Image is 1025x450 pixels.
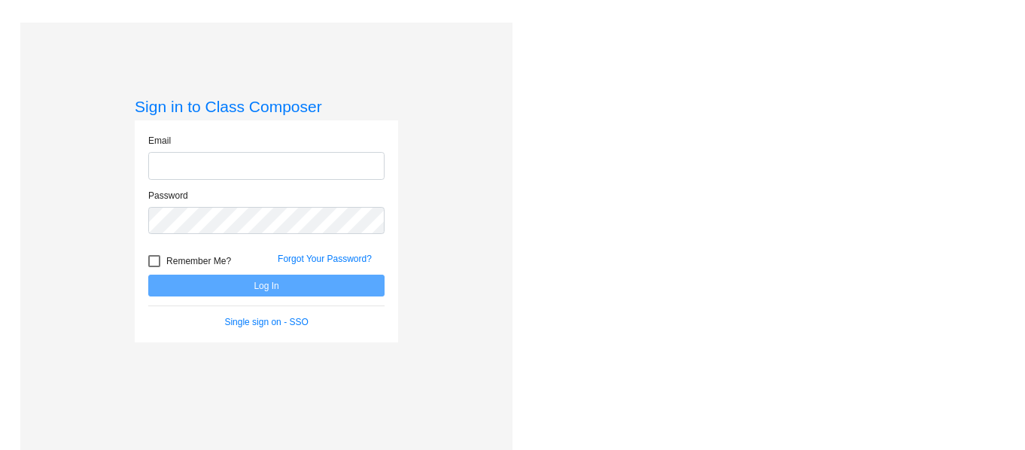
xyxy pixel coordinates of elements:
[224,317,308,327] a: Single sign on - SSO
[166,252,231,270] span: Remember Me?
[278,254,372,264] a: Forgot Your Password?
[148,134,171,147] label: Email
[135,97,398,116] h3: Sign in to Class Composer
[148,275,385,296] button: Log In
[148,189,188,202] label: Password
